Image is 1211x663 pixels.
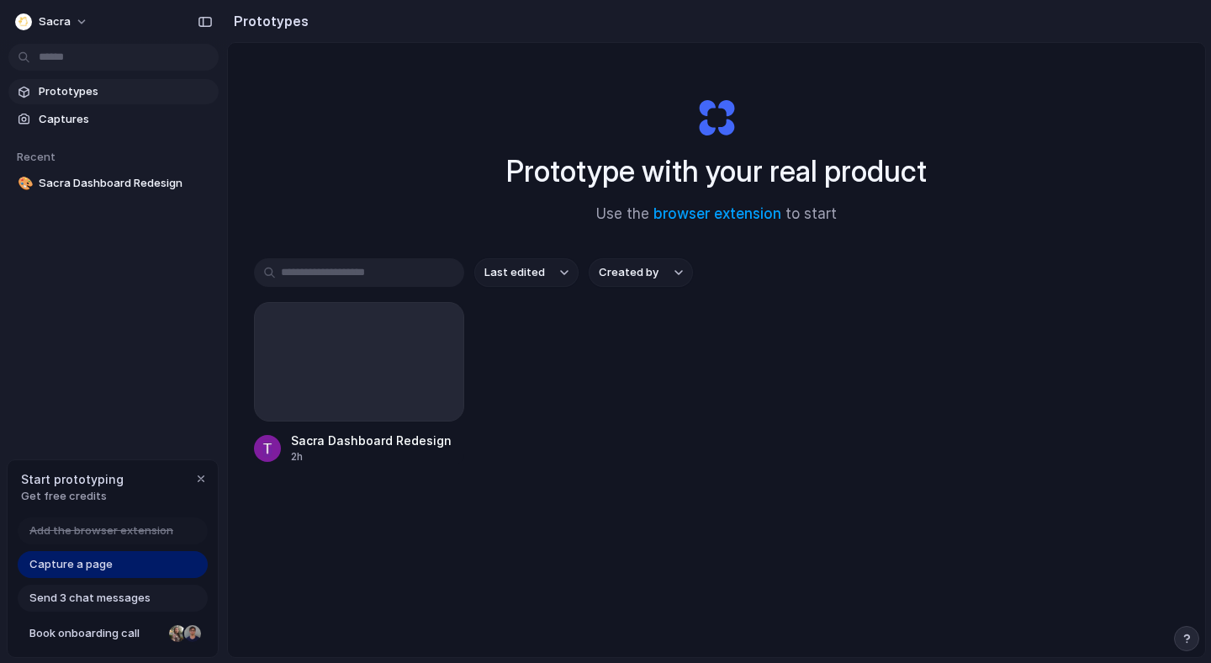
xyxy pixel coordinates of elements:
a: Book onboarding call [18,620,208,647]
div: Sacra Dashboard Redesign [291,432,452,449]
span: Created by [599,264,658,281]
span: Start prototyping [21,470,124,488]
span: Capture a page [29,556,113,573]
span: Send 3 chat messages [29,590,151,607]
span: Get free credits [21,488,124,505]
div: 🎨 [18,174,29,194]
div: Christian Iacullo [182,623,203,644]
span: Prototypes [39,83,212,100]
a: 🎨Sacra Dashboard Redesign [8,171,219,196]
span: Add the browser extension [29,522,173,539]
span: Book onboarding call [29,625,162,642]
button: Last edited [474,258,579,287]
span: Use the to start [596,204,837,225]
a: Prototypes [8,79,219,104]
span: Recent [17,150,56,163]
span: Sacra Dashboard Redesign [39,175,212,192]
a: browser extension [653,205,781,222]
button: Sacra [8,8,97,35]
span: Sacra [39,13,71,30]
a: Sacra Dashboard Redesign2h [254,302,464,464]
button: 🎨 [15,175,32,192]
div: 2h [291,449,452,464]
span: Captures [39,111,212,128]
h1: Prototype with your real product [506,149,927,194]
h2: Prototypes [227,11,309,31]
div: Nicole Kubica [167,623,188,644]
button: Created by [589,258,693,287]
span: Last edited [484,264,545,281]
a: Captures [8,107,219,132]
